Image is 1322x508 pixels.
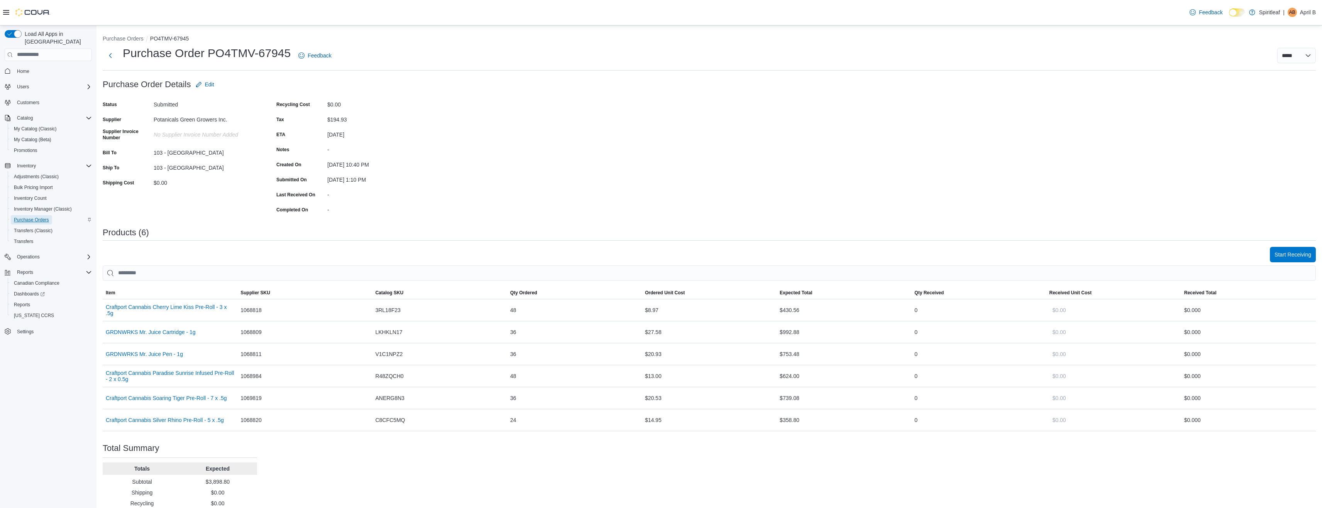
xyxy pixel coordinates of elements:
button: $0.00 [1049,346,1069,362]
p: Expected [181,465,254,473]
span: $0.00 [1053,350,1066,358]
label: Tax [276,116,284,123]
a: Settings [14,327,37,336]
span: 1068811 [240,349,262,359]
button: Craftport Cannabis Soaring Tiger Pre-Roll - 7 x .5g [106,395,227,401]
div: 0 [911,346,1046,362]
button: Item [103,287,237,299]
h3: Products (6) [103,228,149,237]
button: Expected Total [777,287,911,299]
button: Received Total [1181,287,1316,299]
a: Transfers [11,237,36,246]
button: Transfers (Classic) [8,225,95,236]
a: My Catalog (Beta) [11,135,54,144]
label: Submitted On [276,177,307,183]
div: $0.00 0 [1184,305,1313,315]
button: Reports [2,267,95,278]
span: Received Total [1184,290,1217,296]
button: GRDNWRKS Mr. Juice Cartridge - 1g [106,329,196,335]
h3: Purchase Order Details [103,80,191,89]
div: $430.56 [777,302,911,318]
button: Inventory [2,160,95,171]
button: Supplier SKU [237,287,372,299]
button: Catalog [14,113,36,123]
button: $0.00 [1049,302,1069,318]
button: Users [2,81,95,92]
button: Qty Received [911,287,1046,299]
span: Home [14,66,92,76]
span: $0.00 [1053,416,1066,424]
button: Start Receiving [1270,247,1316,262]
p: $0.00 [181,500,254,507]
p: Spiritleaf [1259,8,1280,17]
label: Completed On [276,207,308,213]
div: 0 [911,302,1046,318]
button: Qty Ordered [507,287,642,299]
button: Transfers [8,236,95,247]
span: Reports [11,300,92,309]
div: 0 [911,324,1046,340]
label: Recycling Cost [276,101,310,108]
button: $0.00 [1049,368,1069,384]
button: Users [14,82,32,91]
span: Expected Total [780,290,812,296]
span: Inventory Count [11,194,92,203]
span: Qty Received [914,290,944,296]
span: Adjustments (Classic) [11,172,92,181]
span: Supplier SKU [240,290,270,296]
button: Adjustments (Classic) [8,171,95,182]
a: Purchase Orders [11,215,52,224]
div: [DATE] 10:40 PM [327,159,431,168]
span: Dashboards [14,291,45,297]
button: Promotions [8,145,95,156]
div: 48 [507,368,642,384]
div: 36 [507,324,642,340]
span: V1C1NPZ2 [375,349,403,359]
span: Received Unit Cost [1049,290,1092,296]
span: Customers [17,100,39,106]
span: Inventory [14,161,92,170]
span: 1068809 [240,327,262,337]
p: Shipping [106,489,178,496]
div: Potanicals Green Growers Inc. [154,113,257,123]
span: Start Receiving [1275,251,1311,258]
div: $624.00 [777,368,911,384]
h3: Total Summary [103,444,159,453]
label: Supplier [103,116,121,123]
label: Status [103,101,117,108]
button: Catalog [2,113,95,123]
button: Bulk Pricing Import [8,182,95,193]
button: Purchase Orders [103,35,144,42]
div: Submitted [154,98,257,108]
button: Craftport Cannabis Silver Rhino Pre-Roll - 5 x .5g [106,417,224,423]
div: 103 - [GEOGRAPHIC_DATA] [154,147,257,156]
a: Dashboards [8,289,95,299]
button: $0.00 [1049,390,1069,406]
button: Craftport Cannabis Paradise Sunrise Infused Pre-Roll - 2 x 0.5g [106,370,234,382]
p: | [1283,8,1285,17]
a: Inventory Manager (Classic) [11,204,75,214]
span: Reports [14,268,92,277]
div: $358.80 [777,412,911,428]
span: Inventory Manager (Classic) [11,204,92,214]
button: Inventory [14,161,39,170]
div: $27.58 [642,324,777,340]
div: - [327,204,431,213]
button: Operations [2,251,95,262]
a: Bulk Pricing Import [11,183,56,192]
span: Operations [14,252,92,262]
h1: Purchase Order PO4TMV-67945 [123,46,291,61]
span: My Catalog (Beta) [11,135,92,144]
span: $0.00 [1053,394,1066,402]
span: Users [14,82,92,91]
a: Adjustments (Classic) [11,172,62,181]
span: $0.00 [1053,372,1066,380]
span: Transfers (Classic) [11,226,92,235]
button: Next [103,48,118,63]
button: My Catalog (Classic) [8,123,95,134]
span: Settings [14,326,92,336]
span: Purchase Orders [14,217,49,223]
div: 103 - [GEOGRAPHIC_DATA] [154,162,257,171]
span: Inventory Count [14,195,47,201]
